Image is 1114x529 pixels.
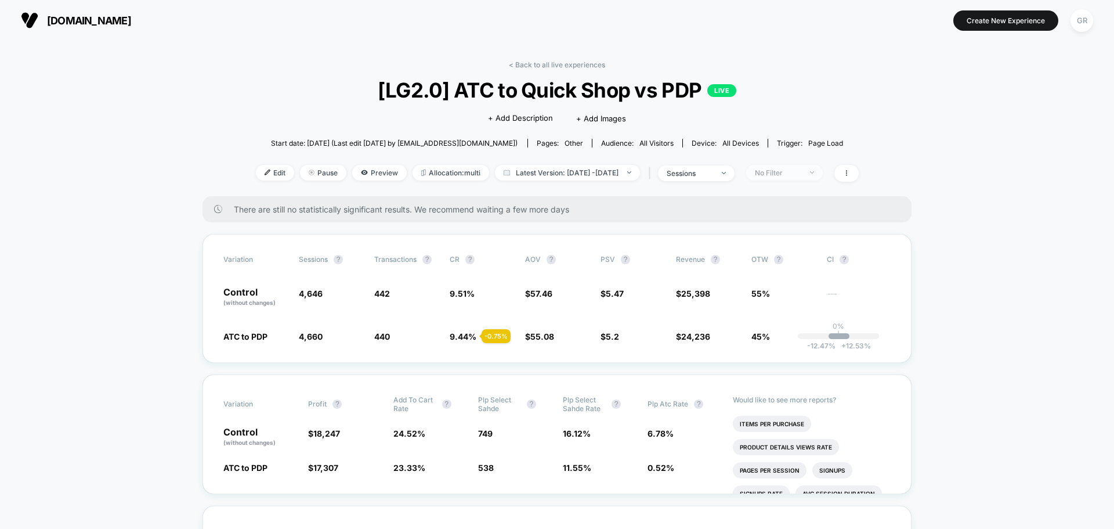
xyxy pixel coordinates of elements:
span: OTW [751,255,815,264]
span: 18,247 [313,429,340,438]
span: Page Load [808,139,843,147]
img: Visually logo [21,12,38,29]
span: $ [308,463,338,473]
button: ? [332,400,342,409]
img: end [627,171,631,174]
p: 0% [833,322,844,330]
span: Variation [223,395,287,413]
button: ? [465,255,475,264]
span: There are still no statistically significant results. We recommend waiting a few more days [234,204,888,214]
button: ? [527,400,536,409]
span: Device: [682,139,768,147]
li: Product Details Views Rate [733,439,839,455]
span: Preview [352,165,407,181]
span: AOV [525,255,541,264]
p: Control [223,287,287,307]
span: Revenue [676,255,705,264]
span: 442 [374,289,390,298]
a: < Back to all live experiences [509,60,605,69]
div: - 0.75 % [482,329,511,343]
span: $ [308,429,340,438]
span: [LG2.0] ATC to Quick Shop vs PDP [285,78,828,102]
button: Create New Experience [953,10,1058,31]
span: Allocation: multi [413,165,489,181]
span: Variation [223,255,287,264]
span: $ [676,332,710,341]
div: sessions [667,169,713,178]
span: $ [525,332,554,341]
span: | [646,165,658,182]
span: 24,236 [681,332,710,341]
button: GR [1067,9,1097,33]
span: 749 [478,429,493,438]
span: Latest Version: [DATE] - [DATE] [495,165,640,181]
span: 0.52 % [648,463,674,473]
span: 24.52 % [393,429,425,438]
span: Transactions [374,255,417,264]
span: All Visitors [639,139,674,147]
p: Would like to see more reports? [733,395,891,404]
span: 57.46 [530,289,552,298]
span: Pause [300,165,346,181]
span: 12.53 % [835,341,871,350]
p: LIVE [707,84,736,97]
span: (without changes) [223,299,276,306]
span: 5.47 [606,289,624,298]
button: ? [774,255,783,264]
span: $ [601,289,624,298]
span: Profit [308,400,327,408]
div: Pages: [537,139,583,147]
span: 440 [374,332,390,341]
span: Add To Cart Rate [393,395,436,413]
span: 23.33 % [393,463,425,473]
span: CR [450,255,460,264]
li: Signups Rate [733,485,790,502]
span: Plp Select Sahde [478,395,521,413]
button: ? [621,255,630,264]
span: ATC to PDP [223,463,267,473]
img: calendar [504,170,510,175]
span: 4,660 [299,332,323,341]
span: other [565,139,583,147]
span: + [841,341,846,350]
img: end [309,170,314,175]
img: end [722,172,726,174]
span: [DOMAIN_NAME] [47,15,131,27]
span: + Add Images [576,114,626,123]
span: Plp Select Sahde Rate [563,395,606,413]
li: Signups [812,462,852,478]
span: 5.2 [606,332,619,341]
span: 9.44 % [450,332,476,341]
button: [DOMAIN_NAME] [17,11,135,30]
span: 4,646 [299,289,323,298]
span: --- [827,290,891,307]
span: Start date: [DATE] (Last edit [DATE] by [EMAIL_ADDRESS][DOMAIN_NAME]) [271,139,518,147]
button: ? [612,400,621,409]
div: GR [1070,9,1093,32]
span: $ [525,289,552,298]
img: end [810,171,814,174]
span: 45% [751,332,770,341]
span: (without changes) [223,439,276,446]
button: ? [334,255,343,264]
span: CI [827,255,891,264]
button: ? [442,400,451,409]
span: 11.55 % [563,463,591,473]
span: Plp Atc Rate [648,400,688,408]
span: 55.08 [530,332,554,341]
li: Items Per Purchase [733,416,811,432]
button: ? [711,255,720,264]
span: 17,307 [313,463,338,473]
span: 9.51 % [450,289,475,298]
div: Trigger: [777,139,843,147]
li: Avg Session Duration [795,485,882,502]
button: ? [694,400,703,409]
img: rebalance [421,170,426,176]
span: 55% [751,289,770,298]
p: Control [223,427,296,447]
div: Audience: [601,139,674,147]
li: Pages Per Session [733,462,806,478]
span: all devices [722,139,759,147]
span: $ [601,332,619,341]
span: 25,398 [681,289,710,298]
